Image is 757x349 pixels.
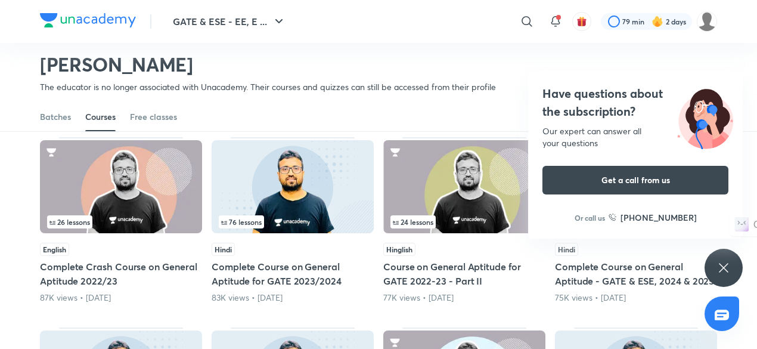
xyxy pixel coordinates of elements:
[85,103,116,131] a: Courses
[47,215,195,228] div: infocontainer
[383,292,545,304] div: 77K views • 4 years ago
[40,292,202,304] div: 87K views • 3 years ago
[542,85,728,121] h4: Have questions about the subscription?
[130,111,177,123] div: Free classes
[40,260,202,288] h5: Complete Crash Course on General Aptitude 2022/23
[576,16,587,27] img: avatar
[219,215,367,228] div: infocontainer
[212,140,374,233] img: Thumbnail
[609,211,697,224] a: [PHONE_NUMBER]
[542,166,728,194] button: Get a call from us
[40,140,202,233] img: Thumbnail
[221,218,262,226] span: 76 lessons
[390,215,538,228] div: left
[212,260,374,288] h5: Complete Course on General Aptitude for GATE 2023/2024
[575,212,605,223] p: Or call us
[390,215,538,228] div: infocontainer
[49,218,90,226] span: 26 lessons
[47,215,195,228] div: infosection
[393,218,433,226] span: 24 lessons
[40,137,202,303] div: Complete Crash Course on General Aptitude 2022/23
[651,16,663,27] img: streak
[383,260,545,288] h5: Course on General Aptitude for GATE 2022-23 - Part II
[212,243,235,256] span: Hindi
[212,137,374,303] div: Complete Course on General Aptitude for GATE 2023/2024
[40,52,496,76] h2: [PERSON_NAME]
[668,85,743,149] img: ttu_illustration_new.svg
[130,103,177,131] a: Free classes
[555,292,717,304] div: 75K views • 2 years ago
[212,292,374,304] div: 83K views • 2 years ago
[166,10,293,33] button: GATE & ESE - EE, E ...
[555,243,578,256] span: Hindi
[555,260,717,288] h5: Complete Course on General Aptitude - GATE & ESE, 2024 & 2025
[383,243,415,256] span: Hinglish
[40,81,496,93] p: The educator is no longer associated with Unacademy. Their courses and quizzes can still be acces...
[85,111,116,123] div: Courses
[390,215,538,228] div: infosection
[40,13,136,27] img: Company Logo
[40,103,71,131] a: Batches
[542,125,728,149] div: Our expert can answer all your questions
[219,215,367,228] div: infosection
[572,12,591,31] button: avatar
[47,215,195,228] div: left
[621,211,697,224] h6: [PHONE_NUMBER]
[40,13,136,30] a: Company Logo
[697,11,717,32] img: yash Singh
[383,140,545,233] img: Thumbnail
[40,243,69,256] span: English
[219,215,367,228] div: left
[383,137,545,303] div: Course on General Aptitude for GATE 2022-23 - Part II
[40,111,71,123] div: Batches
